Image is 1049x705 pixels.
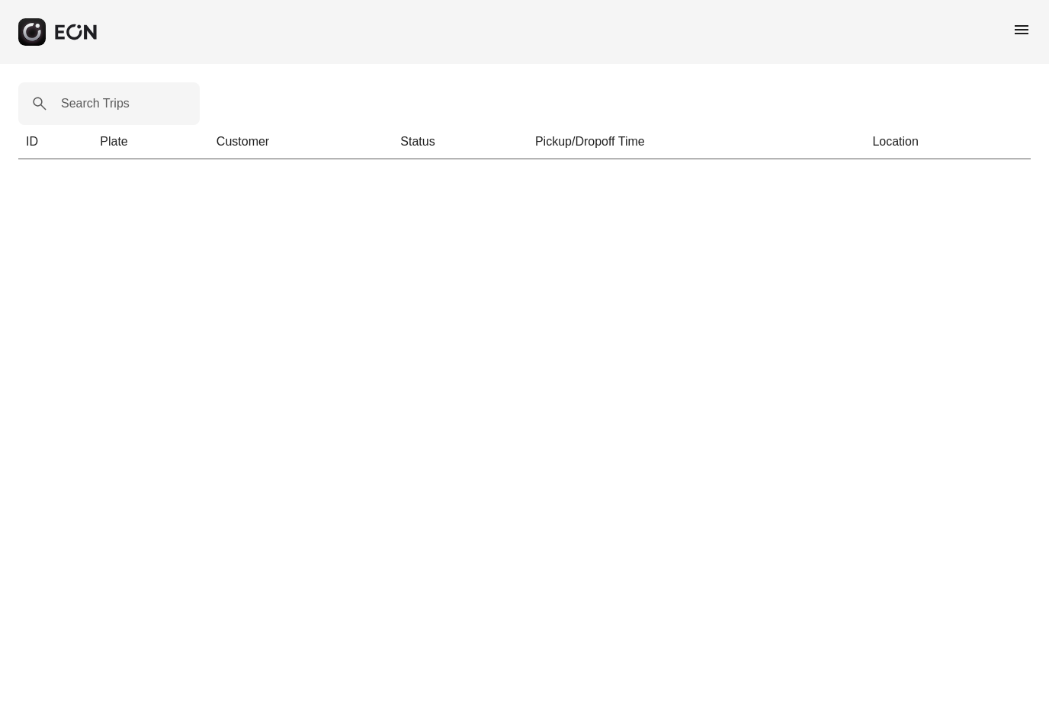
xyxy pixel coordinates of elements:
[1012,21,1031,39] span: menu
[528,125,865,159] th: Pickup/Dropoff Time
[209,125,393,159] th: Customer
[393,125,528,159] th: Status
[92,125,209,159] th: Plate
[61,95,130,113] label: Search Trips
[865,125,1031,159] th: Location
[18,125,92,159] th: ID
